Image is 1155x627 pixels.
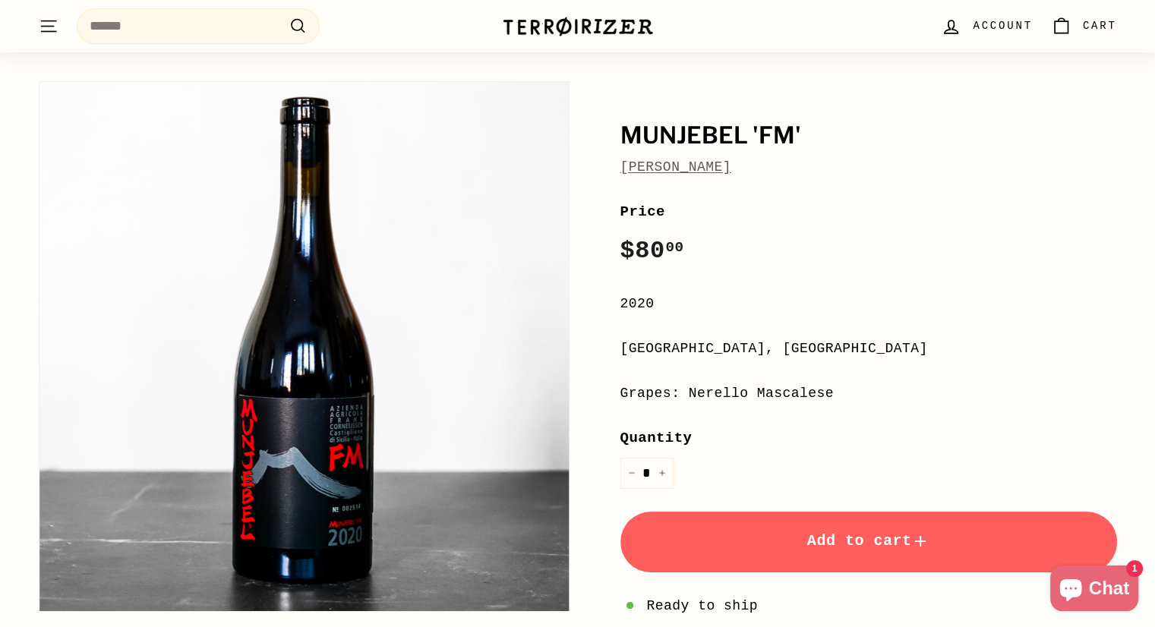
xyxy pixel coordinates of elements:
[620,338,1117,360] div: [GEOGRAPHIC_DATA], [GEOGRAPHIC_DATA]
[973,17,1032,34] span: Account
[807,532,930,550] span: Add to cart
[620,383,1117,405] div: Grapes: Nerello Mascalese
[620,458,674,489] input: quantity
[620,123,1117,149] h1: Munjebel 'FM'
[932,4,1041,49] a: Account
[620,293,1117,315] div: 2020
[647,595,758,617] span: Ready to ship
[620,512,1117,572] button: Add to cart
[1046,566,1143,615] inbox-online-store-chat: Shopify online store chat
[1083,17,1117,34] span: Cart
[1042,4,1126,49] a: Cart
[620,237,684,265] span: $80
[620,200,1117,223] label: Price
[651,458,674,489] button: Increase item quantity by one
[620,159,731,175] a: [PERSON_NAME]
[620,458,643,489] button: Reduce item quantity by one
[620,427,1117,449] label: Quantity
[665,239,683,256] sup: 00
